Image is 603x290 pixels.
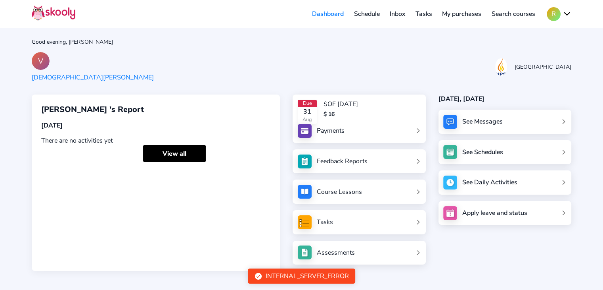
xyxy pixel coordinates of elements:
a: See Daily Activities [438,170,571,195]
ion-icon: checkmark circle [254,272,262,280]
div: Course Lessons [317,188,362,196]
div: See Schedules [462,148,503,157]
a: Inbox [385,8,410,20]
img: courses.jpg [298,185,312,199]
div: [DEMOGRAPHIC_DATA][PERSON_NAME] [32,73,154,82]
button: Rchevron down outline [547,7,571,21]
div: Apply leave and status [462,209,527,217]
div: Feedback Reports [317,157,368,166]
a: Payments [298,124,421,138]
div: 31 [298,107,317,116]
img: schedule.jpg [443,145,457,159]
div: There are no activities yet [41,136,270,145]
img: tasksForMpWeb.png [298,215,312,229]
div: See Daily Activities [462,178,517,187]
div: V [32,52,50,70]
div: [GEOGRAPHIC_DATA] [515,63,571,71]
span: [PERSON_NAME] 's Report [41,104,144,115]
a: Apply leave and status [438,201,571,225]
div: SOF [DATE] [323,100,358,108]
div: $ 16 [323,110,358,118]
div: Payments [317,126,345,135]
img: see_atten.jpg [298,155,312,168]
img: messages.jpg [443,115,457,129]
img: assessments.jpg [298,246,312,259]
img: 20170717074618169820408676579146e5rDExiun0FCoEly0V.png [495,58,507,76]
div: INTERNAL_SERVER_ERROR [266,272,349,280]
a: Dashboard [307,8,349,20]
div: Aug [298,116,317,123]
a: Feedback Reports [298,155,421,168]
img: apply_leave.jpg [443,206,457,220]
div: [DATE], [DATE] [438,95,571,103]
div: [DATE] [41,121,270,130]
a: Search courses [486,8,540,20]
div: Good evening, [PERSON_NAME] [32,38,571,46]
a: Schedule [349,8,385,20]
a: See Schedules [438,140,571,164]
img: Skooly [32,5,75,21]
div: See Messages [462,117,503,126]
a: View all [143,145,206,162]
img: activity.jpg [443,176,457,189]
div: Due [298,100,317,107]
div: Assessments [317,248,355,257]
div: Tasks [317,218,333,226]
a: Assessments [298,246,421,259]
a: Tasks [298,215,421,229]
img: payments.jpg [298,124,312,138]
a: My purchases [437,8,486,20]
a: Course Lessons [298,185,421,199]
a: Tasks [410,8,437,20]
